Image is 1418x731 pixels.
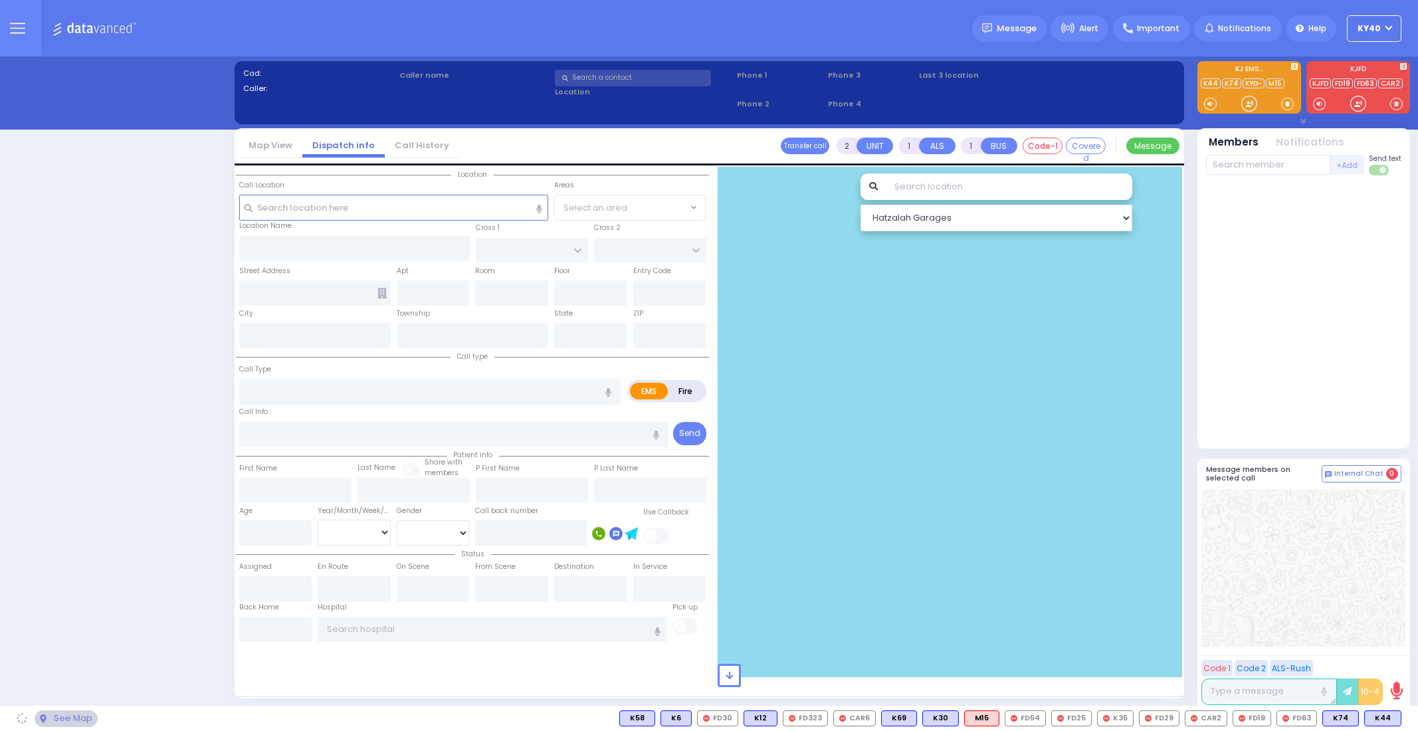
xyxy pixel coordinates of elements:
a: K74 [1222,78,1241,88]
button: Code 2 [1235,660,1268,677]
a: FD63 [1354,78,1377,88]
input: Search member [1206,155,1330,175]
label: Hospital [318,602,347,613]
span: 0 [1386,468,1398,480]
img: red-radio-icon.svg [1282,715,1289,722]
input: Search location [886,173,1132,200]
label: Age [239,506,253,516]
div: BLS [881,710,917,726]
label: Location [555,86,732,98]
img: message.svg [982,23,992,33]
div: K74 [1322,710,1359,726]
a: Call History [385,139,459,152]
div: BLS [1364,710,1401,726]
a: KYD- [1243,78,1265,88]
img: Logo [52,20,141,37]
label: In Service [633,562,667,572]
span: Location [451,169,494,179]
a: KJFD [1310,78,1331,88]
input: Search a contact [555,70,711,86]
div: K12 [744,710,777,726]
span: Important [1137,23,1179,35]
label: Areas [554,180,574,191]
button: Transfer call [781,138,829,154]
button: ALS-Rush [1270,660,1313,677]
input: Search hospital [318,617,666,642]
label: EMS [630,383,668,399]
div: CAR6 [833,710,876,726]
button: ALS [919,138,956,154]
div: BLS [744,710,777,726]
div: ALS [964,710,999,726]
label: Township [397,308,430,319]
span: Internal Chat [1334,469,1383,478]
img: red-radio-icon.svg [1239,715,1245,722]
label: Cross 2 [594,223,621,233]
div: K58 [619,710,655,726]
div: BLS [1322,710,1359,726]
div: K44 [1364,710,1401,726]
button: Code-1 [1023,138,1063,154]
div: BLS [660,710,692,726]
label: State [554,308,573,319]
label: En Route [318,562,348,572]
label: Call Type [239,364,271,375]
img: red-radio-icon.svg [703,715,710,722]
div: FD29 [1139,710,1179,726]
span: Message [997,22,1037,35]
button: Code 1 [1201,660,1233,677]
div: K30 [922,710,959,726]
label: P Last Name [594,463,638,474]
img: red-radio-icon.svg [1191,715,1197,722]
div: FD30 [697,710,738,726]
label: Floor [554,266,570,276]
span: Call type [451,352,494,362]
button: Send [673,422,706,445]
small: Share with [425,457,462,467]
label: Street Address [239,266,290,276]
label: Call Location [239,180,284,191]
div: FD323 [783,710,828,726]
div: CAR2 [1185,710,1227,726]
h5: Message members on selected call [1206,465,1322,482]
div: BLS [619,710,655,726]
img: red-radio-icon.svg [839,715,846,722]
span: Notifications [1218,23,1271,35]
label: Call back number [475,506,538,516]
div: FD63 [1276,710,1317,726]
button: Covered [1066,138,1106,154]
label: Last Name [357,463,395,473]
label: Call Info [239,407,268,417]
div: K6 [660,710,692,726]
label: Cross 1 [476,223,500,233]
span: Select an area [563,201,627,215]
label: Caller: [243,83,395,94]
label: Destination [554,562,594,572]
label: Use Callback [643,507,689,518]
label: From Scene [475,562,516,572]
label: P First Name [476,463,520,474]
label: Caller name [399,70,551,81]
label: Pick up [672,602,698,613]
div: K35 [1097,710,1134,726]
span: Status [455,549,491,559]
img: red-radio-icon.svg [1145,715,1152,722]
div: FD25 [1051,710,1092,726]
label: On Scene [397,562,429,572]
button: Notifications [1276,135,1344,150]
span: members [425,468,458,478]
a: FD19 [1332,78,1353,88]
div: Year/Month/Week/Day [318,506,391,516]
a: M15 [1266,78,1284,88]
div: M15 [964,710,999,726]
div: FD19 [1233,710,1271,726]
span: Alert [1079,23,1098,35]
button: Message [1126,138,1179,154]
button: UNIT [857,138,893,154]
label: Cad: [243,68,395,79]
label: Last 3 location [919,70,1047,81]
span: Phone 3 [828,70,914,81]
div: K69 [881,710,917,726]
span: Phone 4 [828,98,914,110]
button: Members [1209,135,1259,150]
